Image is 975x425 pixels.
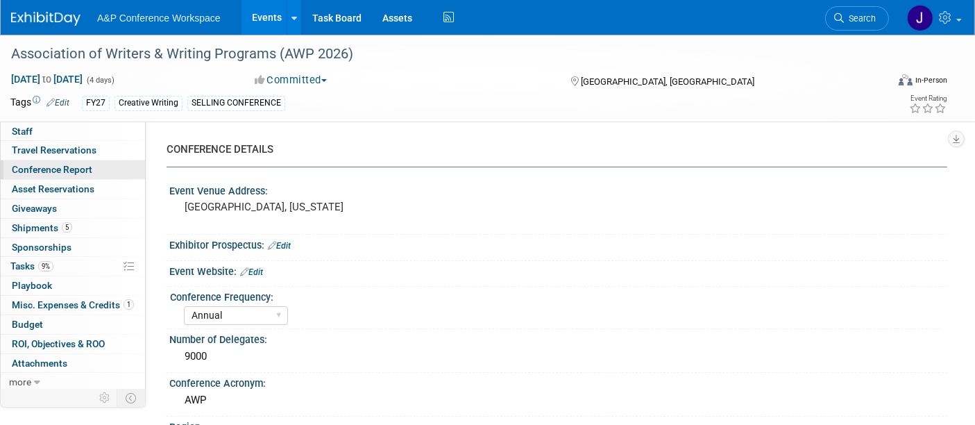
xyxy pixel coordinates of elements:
[169,373,947,390] div: Conference Acronym:
[909,95,947,102] div: Event Rating
[1,180,145,199] a: Asset Reservations
[844,13,876,24] span: Search
[117,389,146,407] td: Toggle Event Tabs
[1,122,145,141] a: Staff
[12,299,134,310] span: Misc. Expenses & Credits
[124,299,134,310] span: 1
[169,181,947,198] div: Event Venue Address:
[40,74,53,85] span: to
[1,141,145,160] a: Travel Reservations
[915,75,947,85] div: In-Person
[808,72,947,93] div: Event Format
[46,98,69,108] a: Edit
[250,73,332,87] button: Committed
[12,126,33,137] span: Staff
[1,257,145,276] a: Tasks9%
[187,96,285,110] div: SELLING CONFERENCE
[1,296,145,315] a: Misc. Expenses & Credits1
[10,73,83,85] span: [DATE] [DATE]
[1,373,145,392] a: more
[180,390,937,411] div: AWP
[9,376,31,387] span: more
[1,335,145,353] a: ROI, Objectives & ROO
[1,276,145,295] a: Playbook
[1,160,145,179] a: Conference Report
[38,261,53,272] span: 9%
[12,203,57,214] span: Giveaways
[12,319,43,330] span: Budget
[169,235,947,253] div: Exhibitor Prospectus:
[115,96,183,110] div: Creative Writing
[10,95,69,111] td: Tags
[12,164,92,175] span: Conference Report
[1,354,145,373] a: Attachments
[12,280,52,291] span: Playbook
[93,389,117,407] td: Personalize Event Tab Strip
[167,142,937,157] div: CONFERENCE DETAILS
[10,260,53,272] span: Tasks
[82,96,110,110] div: FY27
[170,287,941,304] div: Conference Frequency:
[12,338,105,349] span: ROI, Objectives & ROO
[169,329,947,347] div: Number of Delegates:
[1,238,145,257] a: Sponsorships
[1,199,145,218] a: Giveaways
[180,346,937,367] div: 9000
[169,261,947,279] div: Event Website:
[85,76,115,85] span: (4 days)
[62,222,72,233] span: 5
[12,222,72,233] span: Shipments
[1,315,145,334] a: Budget
[268,241,291,251] a: Edit
[11,12,80,26] img: ExhibitDay
[581,76,754,87] span: [GEOGRAPHIC_DATA], [GEOGRAPHIC_DATA]
[97,12,221,24] span: A&P Conference Workspace
[6,42,867,67] div: Association of Writers & Writing Programs (AWP 2026)
[907,5,933,31] img: Jennifer Howell
[825,6,889,31] a: Search
[12,358,67,369] span: Attachments
[1,219,145,237] a: Shipments5
[185,201,478,213] pre: [GEOGRAPHIC_DATA], [US_STATE]
[899,74,913,85] img: Format-Inperson.png
[12,144,96,156] span: Travel Reservations
[240,267,263,277] a: Edit
[12,183,94,194] span: Asset Reservations
[12,242,71,253] span: Sponsorships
